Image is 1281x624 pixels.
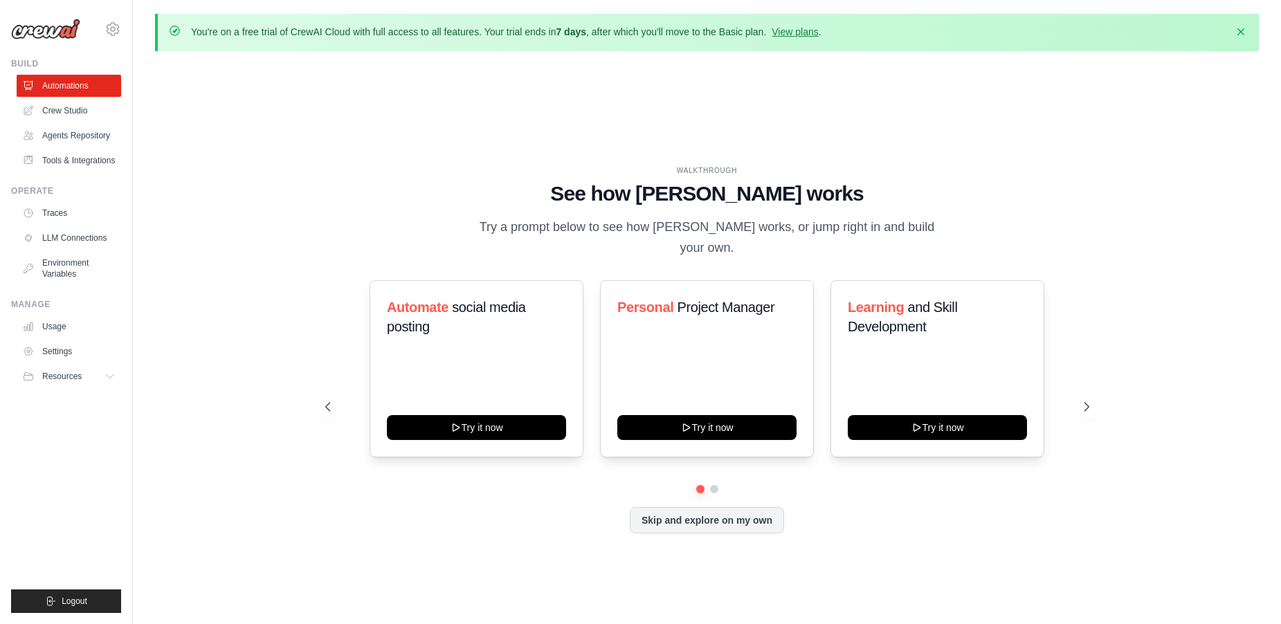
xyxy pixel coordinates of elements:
[11,589,121,613] button: Logout
[17,75,121,97] a: Automations
[17,149,121,172] a: Tools & Integrations
[848,415,1027,440] button: Try it now
[387,300,526,334] span: social media posting
[475,217,940,258] p: Try a prompt below to see how [PERSON_NAME] works, or jump right in and build your own.
[17,365,121,387] button: Resources
[191,25,821,39] p: You're on a free trial of CrewAI Cloud with full access to all features. Your trial ends in , aft...
[617,300,673,315] span: Personal
[772,26,818,37] a: View plans
[17,227,121,249] a: LLM Connections
[848,300,904,315] span: Learning
[848,300,957,334] span: and Skill Development
[11,58,121,69] div: Build
[42,371,82,382] span: Resources
[17,100,121,122] a: Crew Studio
[11,19,80,39] img: Logo
[387,415,566,440] button: Try it now
[17,252,121,285] a: Environment Variables
[387,300,448,315] span: Automate
[556,26,586,37] strong: 7 days
[617,415,797,440] button: Try it now
[677,300,774,315] span: Project Manager
[17,125,121,147] a: Agents Repository
[17,202,121,224] a: Traces
[630,507,784,533] button: Skip and explore on my own
[62,596,87,607] span: Logout
[11,299,121,310] div: Manage
[17,340,121,363] a: Settings
[325,181,1089,206] h1: See how [PERSON_NAME] works
[11,185,121,196] div: Operate
[17,315,121,338] a: Usage
[325,165,1089,176] div: WALKTHROUGH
